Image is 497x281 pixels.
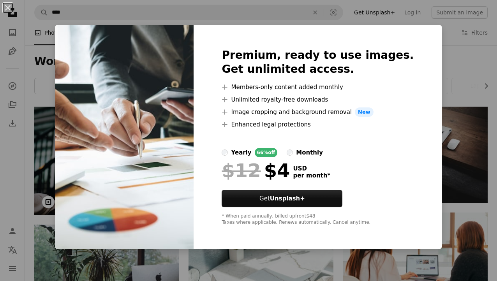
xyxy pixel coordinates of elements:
input: monthly [287,149,293,156]
div: yearly [231,148,251,157]
div: monthly [296,148,323,157]
span: New [355,107,374,117]
div: 66% off [255,148,278,157]
li: Image cropping and background removal [222,107,414,117]
h2: Premium, ready to use images. Get unlimited access. [222,48,414,76]
div: $4 [222,160,290,181]
li: Unlimited royalty-free downloads [222,95,414,104]
div: * When paid annually, billed upfront $48 Taxes where applicable. Renews automatically. Cancel any... [222,213,414,226]
img: premium_photo-1661284828052-ea25d6ea94cd [55,25,194,249]
li: Members-only content added monthly [222,83,414,92]
strong: Unsplash+ [270,195,305,202]
input: yearly66%off [222,149,228,156]
span: $12 [222,160,261,181]
button: GetUnsplash+ [222,190,342,207]
span: USD [293,165,330,172]
li: Enhanced legal protections [222,120,414,129]
span: per month * [293,172,330,179]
